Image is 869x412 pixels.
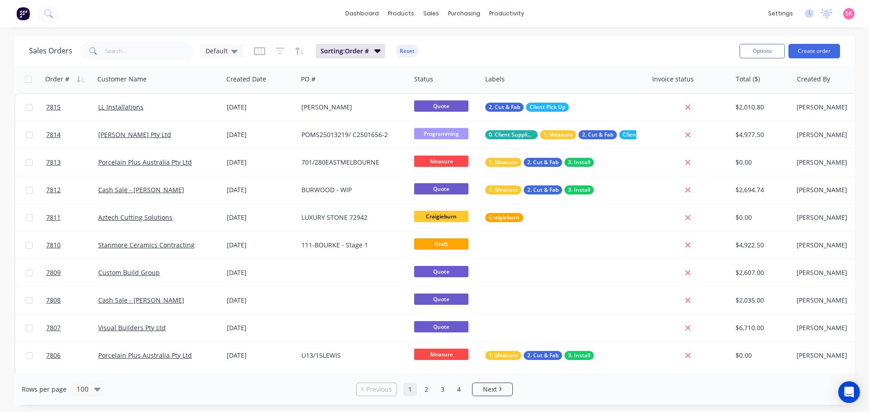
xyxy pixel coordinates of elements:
span: Quote [414,321,468,332]
span: 7815 [46,103,61,112]
a: Next page [473,385,512,394]
a: Page 3 [436,383,449,396]
div: $4,977.50 [735,130,787,139]
a: 7812 [46,176,98,204]
span: 7809 [46,268,61,277]
button: Options [740,44,785,58]
div: sales [419,7,444,20]
span: Quote [414,294,468,305]
div: Total ($) [736,75,760,84]
div: Invoice status [652,75,694,84]
a: dashboard [341,7,383,20]
div: purchasing [444,7,485,20]
a: 7814 [46,121,98,148]
span: 7813 [46,158,61,167]
div: Order # [45,75,69,84]
span: Next [483,385,497,394]
a: 7807 [46,314,98,341]
button: Craigieburn [485,213,523,222]
span: 2. Cut & Fab [489,103,520,112]
button: Sorting:Order # [316,44,385,58]
span: Previous [366,385,392,394]
span: Measure [414,156,468,167]
div: $2,010.80 [735,103,787,112]
span: 2. Cut & Fab [527,158,559,167]
span: Measure [414,349,468,360]
span: 3. Install [568,158,590,167]
span: 3. Install [568,185,590,194]
button: 0. Client Supplied Material1. Measure2. Cut & FabClient Pick Up [485,130,662,139]
span: 2. Cut & Fab [527,185,559,194]
a: Porcelain Plus Australia Pty Ltd [98,351,192,360]
div: [PERSON_NAME] [301,103,402,112]
a: Page 2 [420,383,433,396]
div: $2,607.00 [735,268,787,277]
span: Client Pick Up [530,103,565,112]
span: Default [205,46,228,56]
a: 7813 [46,149,98,176]
div: $2,035.00 [735,296,787,305]
div: $0.00 [735,158,787,167]
span: 2. Cut & Fab [582,130,613,139]
span: 1. Measure [489,158,518,167]
span: SK [845,9,852,18]
button: 1. Measure2. Cut & Fab3. Install [485,158,594,167]
a: Aztech Cutting Solutions [98,213,172,222]
span: 7808 [46,296,61,305]
a: 7806 [46,342,98,369]
div: POMS25013219/ C2501656-2 [301,130,402,139]
button: 1. Measure2. Cut & Fab3. Install [485,185,594,194]
a: Visual Builders Pty Ltd [98,323,166,332]
span: Craigieburn [489,213,520,222]
a: Page 4 [452,383,466,396]
a: 7809 [46,259,98,286]
span: Rows per page [22,385,67,394]
div: [DATE] [227,351,294,360]
div: [DATE] [227,241,294,250]
div: products [383,7,419,20]
div: productivity [485,7,529,20]
span: 1. Measure [544,130,573,139]
span: 7806 [46,351,61,360]
a: [PERSON_NAME] Pty Ltd [98,130,171,139]
span: 2. Cut & Fab [527,351,559,360]
div: LUXURY STONE 72942 [301,213,402,222]
div: [DATE] [227,268,294,277]
h1: Sales Orders [29,47,72,55]
span: 7807 [46,323,61,332]
div: [DATE] [227,103,294,112]
button: Reset [396,45,418,57]
a: Cash Sale - [PERSON_NAME] [98,296,184,304]
button: Create order [788,44,840,58]
span: 7811 [46,213,61,222]
span: 1. Measure [489,351,518,360]
span: 7814 [46,130,61,139]
div: Status [414,75,433,84]
a: Page 1 is your current page [403,383,417,396]
div: [DATE] [227,185,294,194]
a: LL Installations [98,103,143,111]
div: $0.00 [735,351,787,360]
span: Sorting: Order # [320,47,369,56]
div: [DATE] [227,296,294,305]
a: Previous page [357,385,396,394]
div: $6,710.00 [735,323,787,332]
span: Craigieburn [414,211,468,222]
a: Stanmore Ceramics Contracting [98,241,195,249]
span: Quote [414,100,468,112]
div: [DATE] [227,323,294,332]
a: Cash Sale - [PERSON_NAME] [98,185,184,194]
span: Client Pick Up [623,130,659,139]
span: 0. Client Supplied Material [489,130,534,139]
a: Porcelain Plus Australia Pty Ltd [98,158,192,166]
div: $4,922.50 [735,241,787,250]
a: 7815 [46,94,98,121]
div: 111-BOURKE - Stage 1 [301,241,402,250]
div: 701/280EASTMELBOURNE [301,158,402,167]
a: 7808 [46,287,98,314]
div: [DATE] [227,213,294,222]
div: [DATE] [227,158,294,167]
span: 3. Install [568,351,590,360]
div: U13/15LEWIS [301,351,402,360]
ul: Pagination [353,383,516,396]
